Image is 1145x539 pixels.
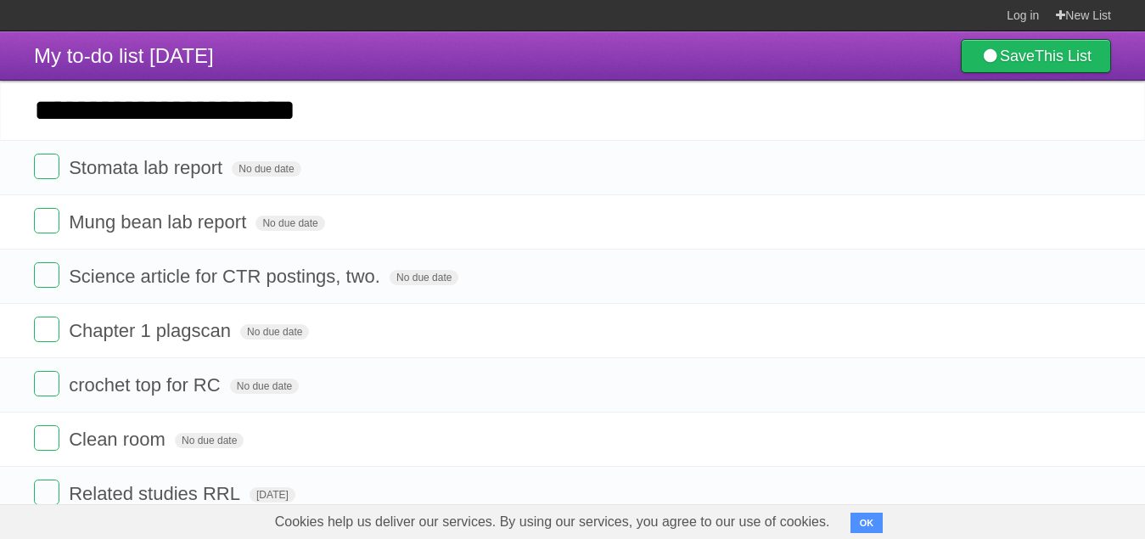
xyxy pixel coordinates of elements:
label: Done [34,154,59,179]
a: SaveThis List [961,39,1111,73]
span: No due date [232,161,300,177]
span: crochet top for RC [69,374,225,396]
span: Clean room [69,429,170,450]
span: Related studies RRL [69,483,244,504]
label: Done [34,317,59,342]
span: My to-do list [DATE] [34,44,214,67]
span: Science article for CTR postings, two. [69,266,384,287]
span: No due date [230,379,299,394]
button: OK [850,513,884,533]
span: No due date [390,270,458,285]
b: This List [1035,48,1092,65]
label: Done [34,425,59,451]
span: Stomata lab report [69,157,227,178]
label: Done [34,371,59,396]
span: [DATE] [250,487,295,503]
span: Mung bean lab report [69,211,250,233]
span: No due date [255,216,324,231]
label: Done [34,208,59,233]
span: No due date [240,324,309,340]
label: Done [34,262,59,288]
label: Done [34,480,59,505]
span: Chapter 1 plagscan [69,320,235,341]
span: Cookies help us deliver our services. By using our services, you agree to our use of cookies. [258,505,847,539]
span: No due date [175,433,244,448]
